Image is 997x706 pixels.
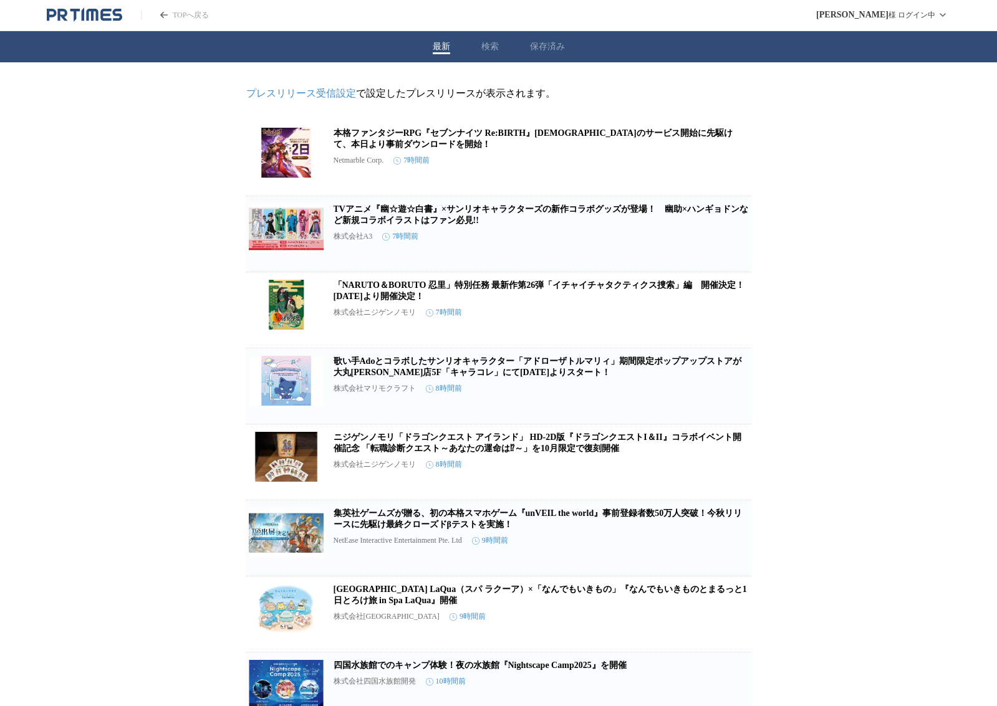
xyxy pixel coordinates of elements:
a: プレスリリース受信設定 [246,88,356,98]
time: 9時間前 [450,611,486,622]
p: 株式会社ニジゲンノモリ [334,459,416,470]
a: TVアニメ『幽☆遊☆白書』×サンリオキャラクターズの新作コラボグッズが登場！ 幽助×ハンギョドンなど新規コラボイラストはファン必見!! [334,204,748,225]
a: PR TIMESのトップページはこちら [47,7,122,22]
time: 7時間前 [393,155,430,166]
a: 本格ファンタジーRPG『セブンナイツ Re:BIRTH』[DEMOGRAPHIC_DATA]のサービス開始に先駆けて、本日より事前ダウンロードを開始！ [334,128,733,149]
a: 歌い手Adoとコラボしたサンリオキャラクター「アドローザトルマリィ」期間限定ポップアップストアが大丸[PERSON_NAME]店5F「キャラコレ」にて[DATE]よりスタート！ [334,356,742,377]
button: 検索 [481,41,499,52]
p: 株式会社四国水族館開発 [334,676,416,687]
a: 「NARUTO＆BORUTO 忍里」特別任務 最新作第26弾「イチャイチャタクティクス捜索」編 開催決定！[DATE]より開催決定！ [334,280,745,301]
a: 集英社ゲームズが贈る、初の本格スマホゲーム『unVEIL the world』事前登録者数50万人突破！今秋リリースに先駆け最終クローズドβテストを実施！ [334,508,743,529]
p: で設定したプレスリリースが表示されます。 [246,87,751,100]
a: ニジゲンノモリ「ドラゴンクエスト アイランド」 HD-2D版『ドラゴンクエストI＆II』コラボイベント開催記念 「転職診断クエスト～あなたの運命は⁉～」を10月限定で復刻開催 [334,432,741,453]
p: 株式会社ニジゲンノモリ [334,307,416,318]
a: [GEOGRAPHIC_DATA] LaQua（スパ ラクーア）×「なんでもいきもの」『なんでもいきものとまるっと1日とろけ旅 in Spa LaQua』開催 [334,584,747,605]
button: 最新 [433,41,450,52]
img: 「NARUTO＆BORUTO 忍里」特別任務 最新作第26弾「イチャイチャタクティクス捜索」編 開催決定！2025年12月より開催決定！ [249,280,324,330]
time: 7時間前 [426,307,462,318]
time: 7時間前 [382,231,418,242]
time: 10時間前 [426,676,466,687]
time: 8時間前 [426,459,462,470]
button: 保存済み [530,41,565,52]
img: 歌い手Adoとコラボしたサンリオキャラクター「アドローザトルマリィ」期間限定ポップアップストアが大丸梅田店5F「キャラコレ」にて9月16日(火)よりスタート！ [249,356,324,406]
p: NetEase Interactive Entertainment Pte. Ltd [334,536,462,545]
a: PR TIMESのトップページはこちら [141,10,209,21]
a: 四国水族館でのキャンプ体験！夜の水族館『Nightscape Camp2025』を開催 [334,661,627,670]
p: 株式会社[GEOGRAPHIC_DATA] [334,611,440,622]
img: TVアニメ『幽☆遊☆白書』×サンリオキャラクターズの新作コラボグッズが登場！ 幽助×ハンギョドンなど新規コラボイラストはファン必見!! [249,204,324,254]
p: Netmarble Corp. [334,156,384,165]
time: 8時間前 [426,383,462,394]
img: 本格ファンタジーRPG『セブンナイツ Re:BIRTH』9月18日（木）のサービス開始に先駆けて、本日より事前ダウンロードを開始！ [249,128,324,178]
p: 株式会社A3 [334,231,373,242]
img: 集英社ゲームズが贈る、初の本格スマホゲーム『unVEIL the world』事前登録者数50万人突破！今秋リリースに先駆け最終クローズドβテストを実施！ [249,508,324,558]
p: 株式会社マリモクラフト [334,383,416,394]
img: 東京ドーム天然温泉 Spa LaQua（スパ ラクーア）×「なんでもいきもの」『なんでもいきものとまるっと1日とろけ旅 in Spa LaQua』開催 [249,584,324,634]
time: 9時間前 [472,535,508,546]
img: ニジゲンノモリ「ドラゴンクエスト アイランド」 HD-2D版『ドラゴンクエストI＆II』コラボイベント開催記念 「転職診断クエスト～あなたの運命は⁉～」を10月限定で復刻開催 [249,432,324,482]
span: [PERSON_NAME] [816,10,889,20]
